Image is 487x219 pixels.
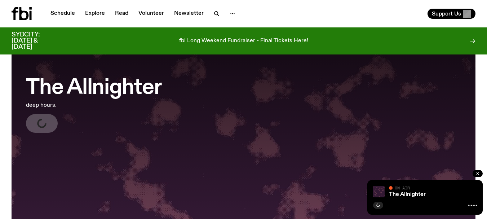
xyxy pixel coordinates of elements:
a: Explore [81,9,109,19]
a: Schedule [46,9,79,19]
a: The Allnighter [389,192,426,197]
p: fbi Long Weekend Fundraiser - Final Tickets Here! [179,38,308,44]
span: On Air [395,185,410,190]
h3: The Allnighter [26,78,161,98]
span: Support Us [432,10,461,17]
h3: SYDCITY: [DATE] & [DATE] [12,32,58,50]
a: Volunteer [134,9,168,19]
p: deep hours. [26,101,161,110]
a: Read [111,9,133,19]
a: The Allnighterdeep hours. [26,71,161,133]
a: Newsletter [170,9,208,19]
button: Support Us [428,9,475,19]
